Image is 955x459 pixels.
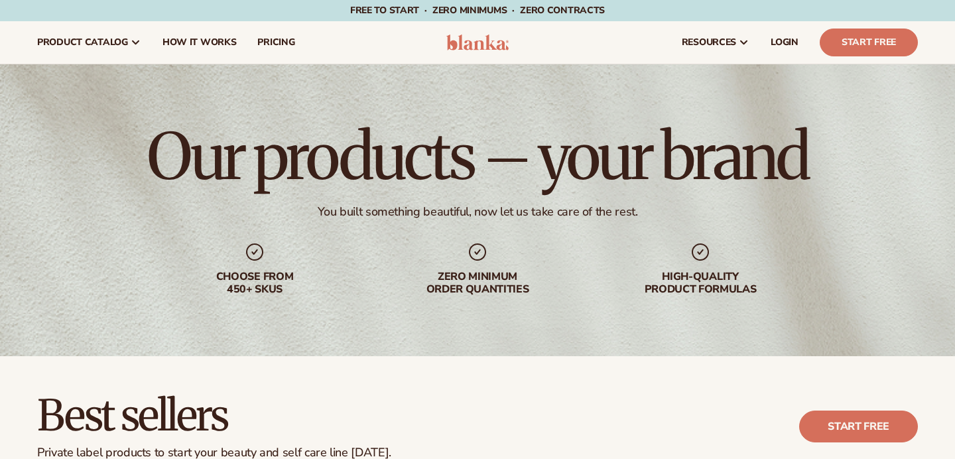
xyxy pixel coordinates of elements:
a: resources [671,21,760,64]
span: How It Works [162,37,237,48]
img: logo [446,34,509,50]
div: High-quality product formulas [615,271,785,296]
h1: Our products – your brand [147,125,808,188]
h2: Best sellers [37,393,391,438]
div: You built something beautiful, now let us take care of the rest. [318,204,638,220]
a: pricing [247,21,305,64]
a: Start free [799,411,918,442]
a: product catalog [27,21,152,64]
a: How It Works [152,21,247,64]
a: Start Free [820,29,918,56]
span: resources [682,37,736,48]
span: LOGIN [771,37,798,48]
span: pricing [257,37,294,48]
a: LOGIN [760,21,809,64]
span: product catalog [37,37,128,48]
div: Choose from 450+ Skus [170,271,340,296]
div: Zero minimum order quantities [393,271,562,296]
span: Free to start · ZERO minimums · ZERO contracts [350,4,605,17]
